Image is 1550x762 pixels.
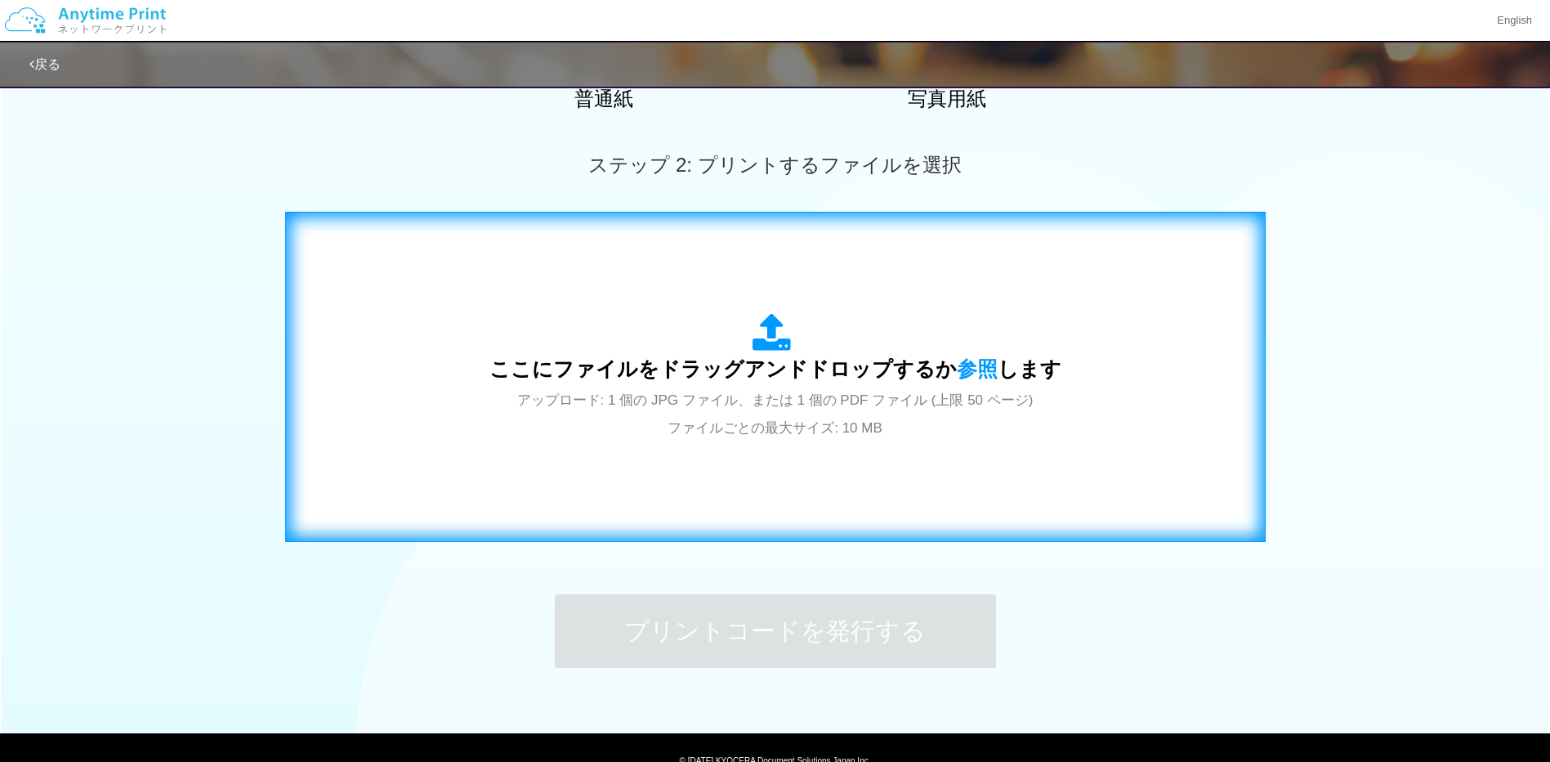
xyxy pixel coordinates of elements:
[29,57,60,71] a: 戻る
[555,594,996,668] button: プリントコードを発行する
[804,88,1090,110] h2: 写真用紙
[461,88,747,110] h2: 普通紙
[588,154,961,176] span: ステップ 2: プリントするファイルを選択
[517,392,1034,436] span: アップロード: 1 個の JPG ファイル、または 1 個の PDF ファイル (上限 50 ページ) ファイルごとの最大サイズ: 10 MB
[489,357,1061,380] span: ここにファイルをドラッグアンドドロップするか します
[957,357,998,380] span: 参照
